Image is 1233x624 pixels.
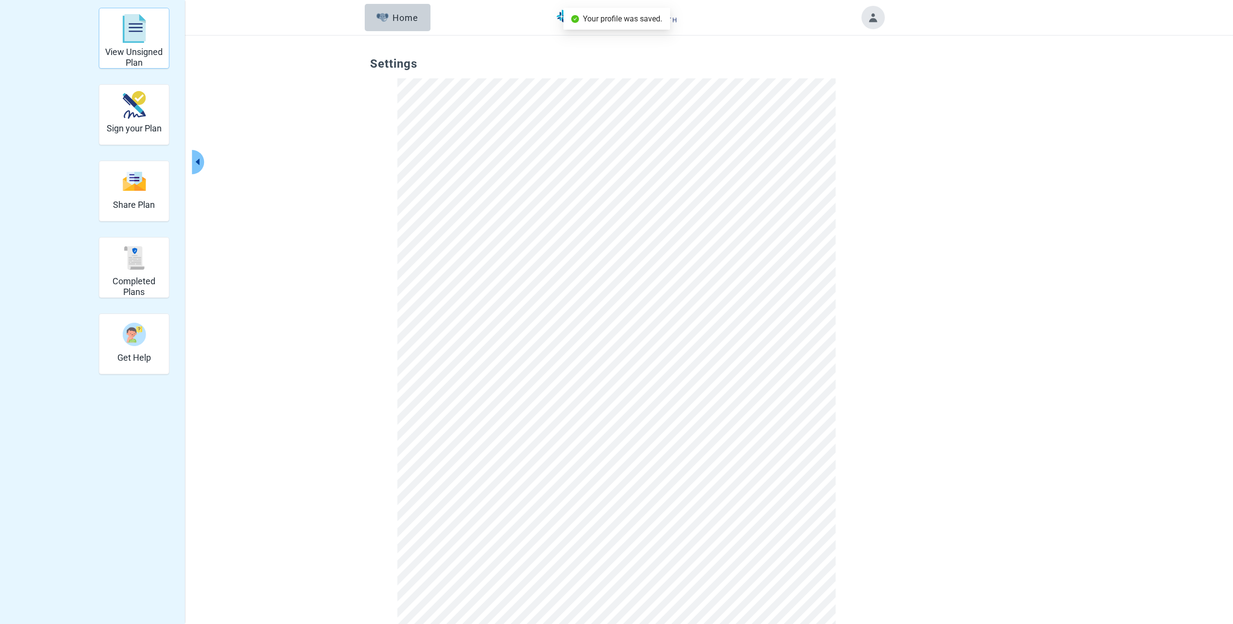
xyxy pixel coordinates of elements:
[99,161,169,221] div: Share Plan
[117,352,151,363] h2: Get Help
[122,91,146,119] img: make_plan_official-CpYJDfBD.svg
[861,6,885,29] button: Toggle account menu
[122,323,146,346] img: person-question-x68TBcxA.svg
[99,237,169,298] div: Completed Plans
[557,10,676,25] img: Koda Health
[571,15,579,23] span: check-circle
[107,123,162,134] h2: Sign your Plan
[122,171,146,192] img: svg%3e
[376,13,389,22] img: Elephant
[583,14,662,23] span: Your profile was saved.
[122,246,146,270] img: svg%3e
[113,200,155,210] h2: Share Plan
[122,14,146,43] img: svg%3e
[103,47,165,68] h2: View Unsigned Plan
[99,84,169,145] div: Sign your Plan
[365,4,430,31] button: ElephantHome
[376,13,418,22] div: Home
[99,8,169,69] div: View Unsigned Plan
[193,157,202,166] span: caret-left
[103,276,165,297] h2: Completed Plans
[192,150,204,174] button: Collapse menu
[99,313,169,374] div: Get Help
[370,57,863,78] span: Settings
